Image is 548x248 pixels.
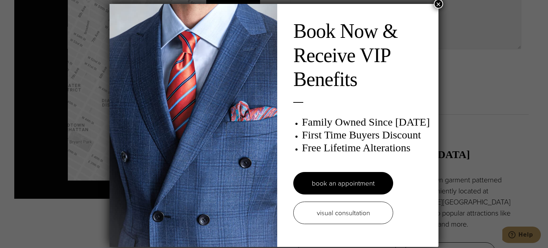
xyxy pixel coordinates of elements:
a: visual consultation [293,202,393,224]
h3: First Time Buyers Discount [302,128,431,141]
a: book an appointment [293,172,393,194]
h3: Family Owned Since [DATE] [302,116,431,128]
h2: Book Now & Receive VIP Benefits [293,19,431,91]
span: Help [16,5,31,11]
h3: Free Lifetime Alterations [302,141,431,154]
